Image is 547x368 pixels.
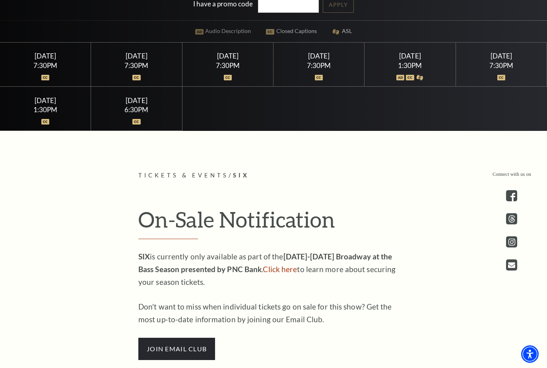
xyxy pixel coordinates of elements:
strong: SIX [138,252,150,261]
div: [DATE] [192,52,264,60]
a: Open this option - open in a new tab [506,259,517,271]
div: 1:30PM [374,62,446,69]
p: Don't want to miss when individual tickets go on sale for this show? Get the most up-to-date info... [138,300,397,326]
p: Connect with us on [493,171,531,178]
div: [DATE] [10,96,81,105]
div: [DATE] [283,52,355,60]
p: / [138,171,409,181]
div: [DATE] [10,52,81,60]
div: 7:30PM [283,62,355,69]
div: [DATE] [101,96,173,105]
a: instagram - open in a new tab [506,236,517,247]
div: [DATE] [374,52,446,60]
a: Click here to learn more about securing your season tickets [263,265,297,274]
a: threads.com - open in a new tab [506,213,517,224]
strong: [DATE]-[DATE] Broadway at the Bass Season presented by PNC Bank [138,252,392,274]
div: 7:30PM [465,62,537,69]
h2: On-Sale Notification [138,206,409,239]
div: 7:30PM [10,62,81,69]
div: 7:30PM [101,62,173,69]
div: [DATE] [465,52,537,60]
span: join email club [138,338,215,360]
a: join email club [138,344,215,353]
span: SIX [233,172,249,179]
div: Accessibility Menu [521,345,539,363]
div: 6:30PM [101,106,173,113]
p: is currently only available as part of the . to learn more about securing your season tickets. [138,250,397,288]
a: facebook - open in a new tab [506,190,517,201]
div: 7:30PM [192,62,264,69]
div: 1:30PM [10,106,81,113]
div: [DATE] [101,52,173,60]
span: Tickets & Events [138,172,229,179]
